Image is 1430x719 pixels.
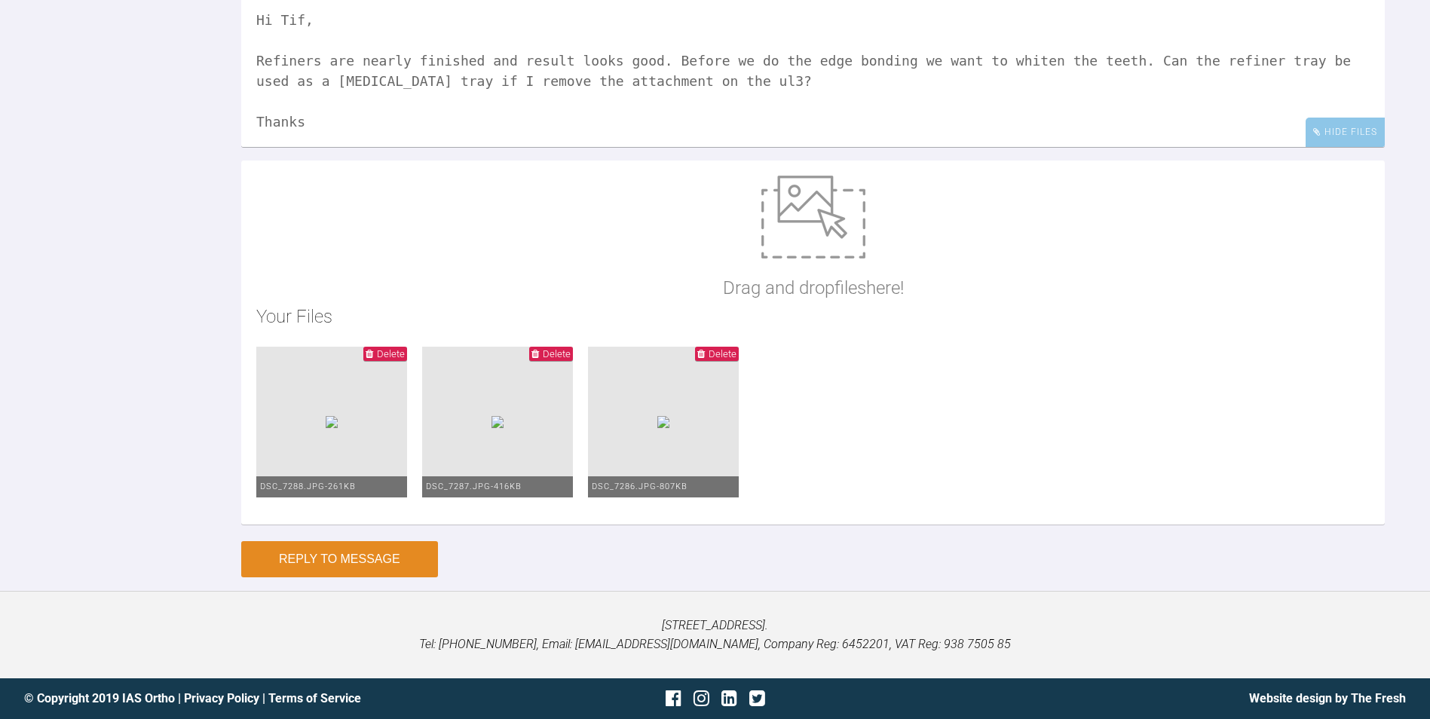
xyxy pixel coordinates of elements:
a: Privacy Policy [184,691,259,705]
img: e5a756cb-3e48-4fa0-9b18-f91609899112 [491,416,504,428]
a: Website design by The Fresh [1249,691,1406,705]
p: [STREET_ADDRESS]. Tel: [PHONE_NUMBER], Email: [EMAIL_ADDRESS][DOMAIN_NAME], Company Reg: 6452201,... [24,616,1406,654]
div: © Copyright 2019 IAS Ortho | | [24,689,485,708]
a: Terms of Service [268,691,361,705]
p: Drag and drop files here! [723,274,904,302]
button: Reply to Message [241,541,438,577]
span: Delete [377,348,405,359]
div: Hide Files [1306,118,1385,147]
img: e3680bc8-8029-4153-b858-fce9896852df [326,416,338,428]
span: DSC_7287.JPG - 416KB [426,482,522,491]
span: DSC_7286.JPG - 807KB [592,482,687,491]
h2: Your Files [256,302,1370,331]
span: Delete [543,348,571,359]
span: Delete [709,348,736,359]
img: 76d949fa-a0db-453c-bfad-15653cfa8973 [657,416,669,428]
span: DSC_7288.JPG - 261KB [260,482,356,491]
